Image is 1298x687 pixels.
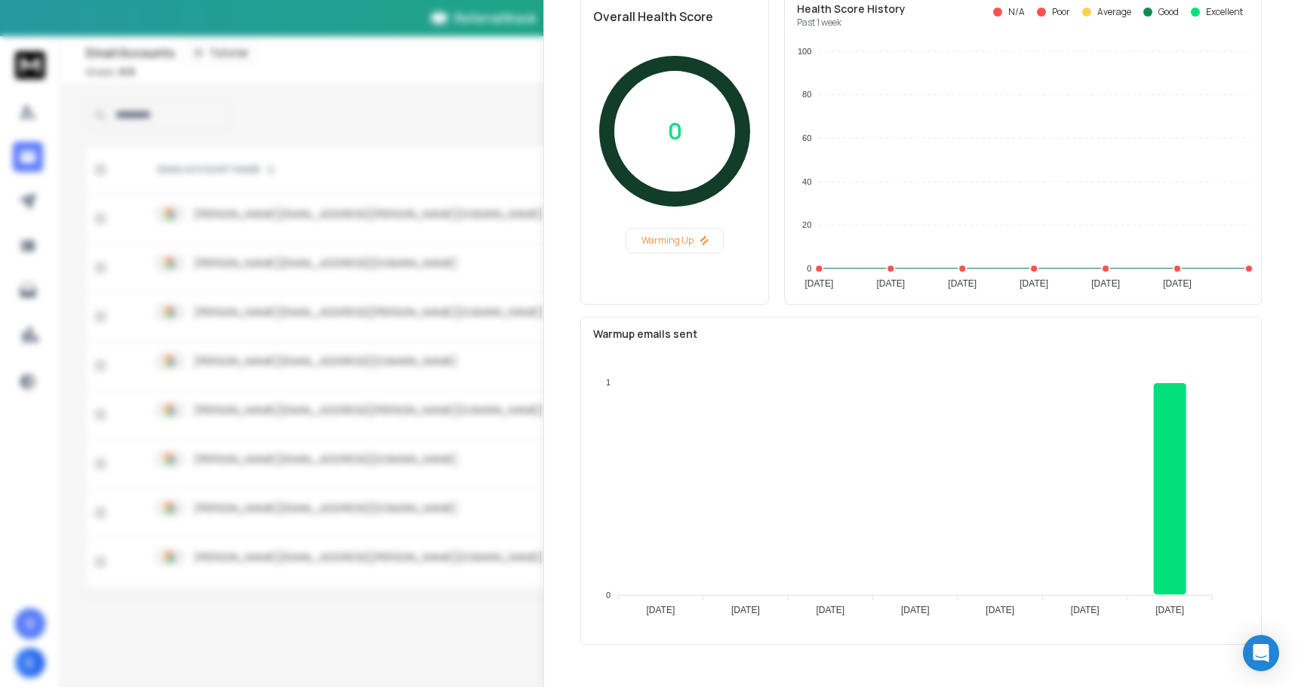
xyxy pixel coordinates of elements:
[731,605,760,615] tspan: [DATE]
[797,2,906,17] p: Health Score History
[1097,6,1131,18] p: Average
[668,118,682,145] p: 0
[1163,278,1192,289] tspan: [DATE]
[593,8,756,26] h2: Overall Health Score
[632,235,717,247] p: Warming Up
[1071,605,1100,615] tspan: [DATE]
[646,605,675,615] tspan: [DATE]
[816,605,844,615] tspan: [DATE]
[802,90,811,99] tspan: 80
[802,133,811,143] tspan: 60
[1052,6,1070,18] p: Poor
[802,177,811,186] tspan: 40
[1008,6,1025,18] p: N/A
[1091,278,1120,289] tspan: [DATE]
[807,264,811,273] tspan: 0
[948,278,977,289] tspan: [DATE]
[593,327,1249,342] p: Warmup emails sent
[804,278,833,289] tspan: [DATE]
[1020,278,1048,289] tspan: [DATE]
[1158,6,1179,18] p: Good
[986,605,1014,615] tspan: [DATE]
[876,278,905,289] tspan: [DATE]
[1243,635,1279,671] div: Open Intercom Messenger
[606,590,611,600] tspan: 0
[606,378,611,387] tspan: 1
[1206,6,1243,18] p: Excellent
[802,220,811,229] tspan: 20
[901,605,930,615] tspan: [DATE]
[1155,605,1184,615] tspan: [DATE]
[798,47,811,56] tspan: 100
[797,17,906,29] p: Past 1 week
